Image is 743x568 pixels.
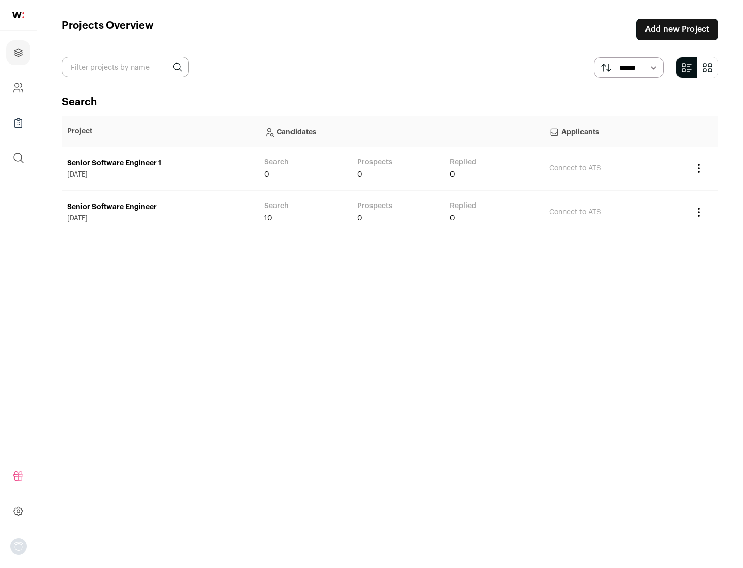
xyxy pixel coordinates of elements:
[450,213,455,224] span: 0
[67,202,254,212] a: Senior Software Engineer
[12,12,24,18] img: wellfound-shorthand-0d5821cbd27db2630d0214b213865d53afaa358527fdda9d0ea32b1df1b89c2c.svg
[10,538,27,555] img: nopic.png
[357,157,392,167] a: Prospects
[67,170,254,179] span: [DATE]
[450,157,476,167] a: Replied
[549,209,601,216] a: Connect to ATS
[62,19,154,40] h1: Projects Overview
[67,126,254,136] p: Project
[264,121,539,141] p: Candidates
[62,57,189,77] input: Filter projects by name
[10,538,27,555] button: Open dropdown
[549,121,682,141] p: Applicants
[67,158,254,168] a: Senior Software Engineer 1
[357,169,362,180] span: 0
[67,214,254,223] span: [DATE]
[62,95,718,109] h2: Search
[264,169,269,180] span: 0
[6,111,30,135] a: Company Lists
[450,169,455,180] span: 0
[357,213,362,224] span: 0
[264,213,272,224] span: 10
[692,162,705,175] button: Project Actions
[692,206,705,218] button: Project Actions
[450,201,476,211] a: Replied
[6,75,30,100] a: Company and ATS Settings
[549,165,601,172] a: Connect to ATS
[264,201,289,211] a: Search
[357,201,392,211] a: Prospects
[636,19,718,40] a: Add new Project
[6,40,30,65] a: Projects
[264,157,289,167] a: Search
